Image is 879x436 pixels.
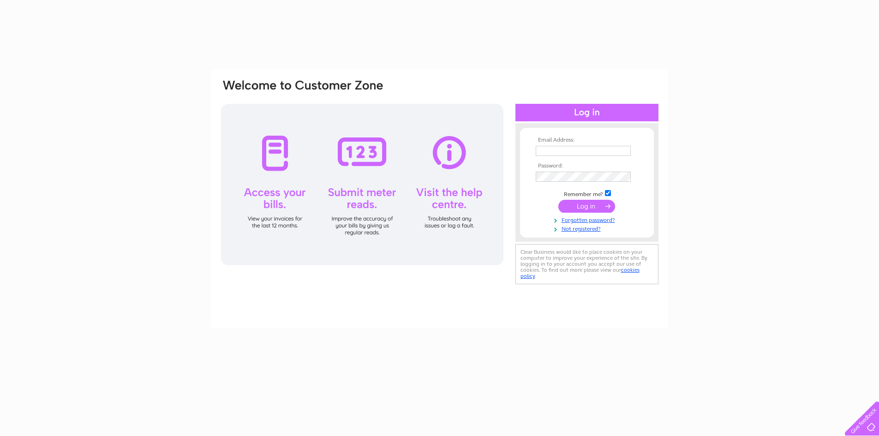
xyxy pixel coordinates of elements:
[536,224,640,233] a: Not registered?
[533,189,640,198] td: Remember me?
[515,244,658,284] div: Clear Business would like to place cookies on your computer to improve your experience of the sit...
[520,267,640,279] a: cookies policy
[533,163,640,169] th: Password:
[533,137,640,143] th: Email Address:
[536,215,640,224] a: Forgotten password?
[558,200,615,213] input: Submit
